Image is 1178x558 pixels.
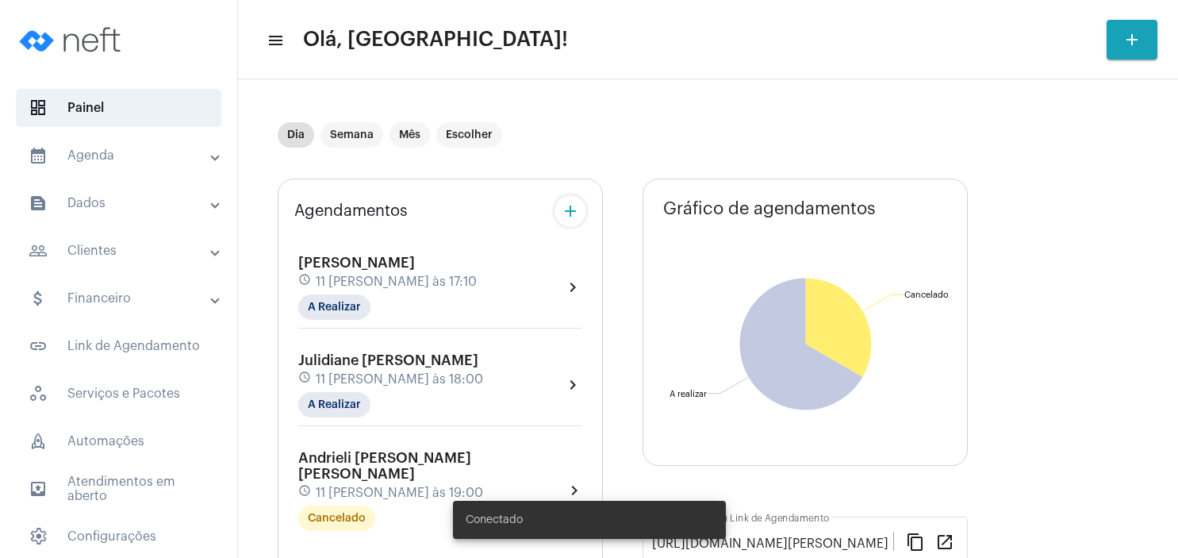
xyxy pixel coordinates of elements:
[29,146,212,165] mat-panel-title: Agenda
[663,199,876,218] span: Gráfico de agendamentos
[466,512,523,528] span: Conectado
[29,337,48,356] mat-icon: sidenav icon
[13,8,132,71] img: logo-neft-novo-2.png
[16,89,221,127] span: Painel
[436,122,502,148] mat-chip: Escolher
[298,371,313,388] mat-icon: schedule
[29,194,212,213] mat-panel-title: Dados
[29,289,48,308] mat-icon: sidenav icon
[16,518,221,556] span: Configurações
[298,353,478,368] span: Julidiane [PERSON_NAME]
[29,479,48,498] mat-icon: sidenav icon
[10,279,237,317] mat-expansion-panel-header: sidenav iconFinanceiro
[1122,30,1142,49] mat-icon: add
[316,275,477,289] span: 11 [PERSON_NAME] às 17:10
[29,98,48,117] span: sidenav icon
[652,537,893,551] input: Link
[10,137,237,175] mat-expansion-panel-header: sidenav iconAgenda
[298,256,415,270] span: [PERSON_NAME]
[316,486,483,500] span: 11 [PERSON_NAME] às 19:00
[16,327,221,365] span: Link de Agendamento
[316,372,483,387] span: 11 [PERSON_NAME] às 18:00
[303,27,568,52] span: Olá, [GEOGRAPHIC_DATA]!
[904,291,949,299] text: Cancelado
[16,422,221,460] span: Automações
[29,432,48,451] span: sidenav icon
[298,273,313,291] mat-icon: schedule
[10,232,237,270] mat-expansion-panel-header: sidenav iconClientes
[29,527,48,546] span: sidenav icon
[298,451,471,481] span: Andrieli [PERSON_NAME] [PERSON_NAME]
[561,202,580,221] mat-icon: add
[320,122,383,148] mat-chip: Semana
[389,122,430,148] mat-chip: Mês
[278,122,314,148] mat-chip: Dia
[29,289,212,308] mat-panel-title: Financeiro
[563,278,582,297] mat-icon: chevron_right
[29,241,212,260] mat-panel-title: Clientes
[935,532,954,551] mat-icon: open_in_new
[16,470,221,508] span: Atendimentos em aberto
[29,241,48,260] mat-icon: sidenav icon
[29,146,48,165] mat-icon: sidenav icon
[298,392,370,418] mat-chip: A Realizar
[294,202,408,220] span: Agendamentos
[29,194,48,213] mat-icon: sidenav icon
[565,481,582,500] mat-icon: chevron_right
[267,31,282,50] mat-icon: sidenav icon
[298,484,313,502] mat-icon: schedule
[298,506,375,531] mat-chip: Cancelado
[563,375,582,394] mat-icon: chevron_right
[906,532,925,551] mat-icon: content_copy
[298,294,370,320] mat-chip: A Realizar
[29,384,48,403] span: sidenav icon
[10,184,237,222] mat-expansion-panel-header: sidenav iconDados
[16,375,221,413] span: Serviços e Pacotes
[670,390,707,398] text: A realizar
